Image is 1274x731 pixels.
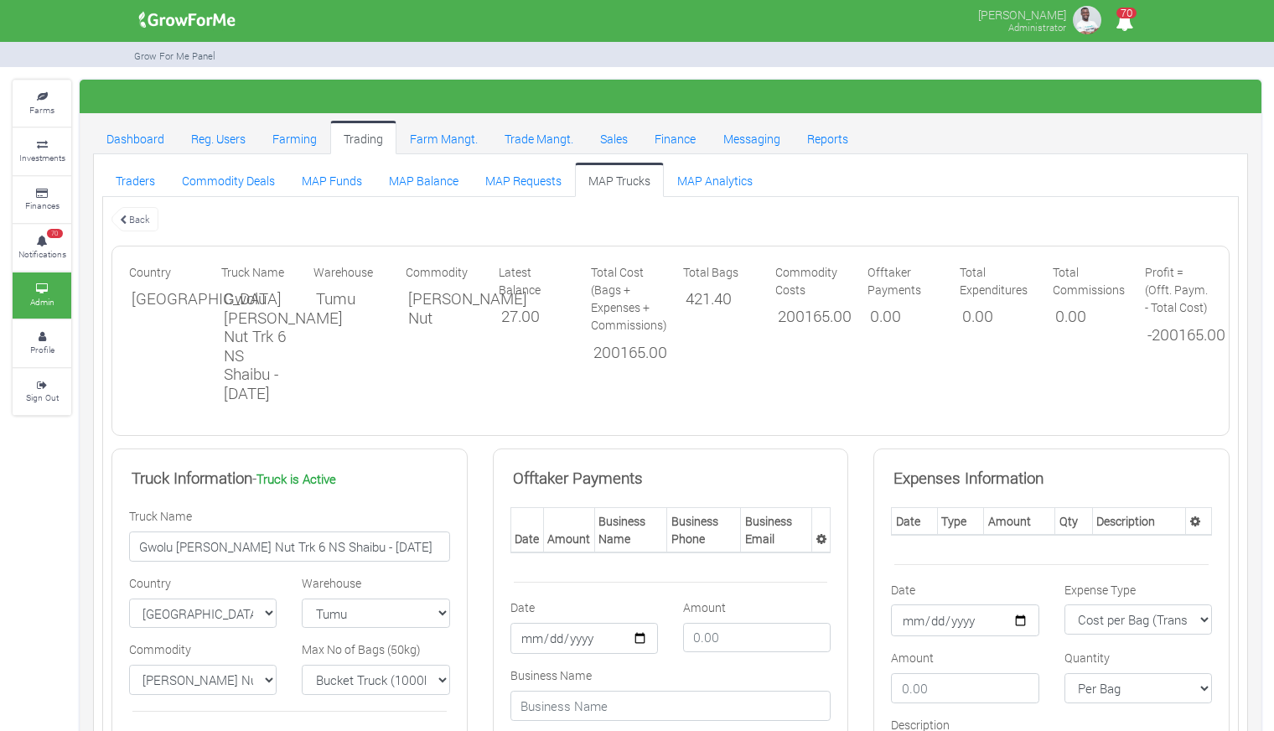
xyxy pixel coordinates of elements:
th: Amount [543,508,594,552]
span: 70 [1116,8,1137,18]
a: Farming [259,121,330,154]
h5: -200165.00 [1147,325,1209,345]
a: Finance [641,121,709,154]
label: Profit = (Offt. Paym. - Total Cost) [1145,263,1212,317]
small: Profile [30,344,54,355]
th: Qty [1055,508,1093,535]
label: Date [510,599,535,616]
small: Sign Out [26,391,59,403]
b: Truck is Active [256,470,336,487]
a: Farms [13,80,71,127]
label: Offtaker Payments [867,263,935,298]
small: Finances [25,200,60,211]
h5: Gwolu [PERSON_NAME] Nut Trk 6 NS Shaibu - [DATE] [224,289,286,402]
h5: [GEOGRAPHIC_DATA] [132,289,194,308]
h5: 200165.00 [593,343,655,362]
label: Date [891,581,915,599]
label: Business Name [510,666,592,684]
label: Total Expenditures [960,263,1028,298]
h5: 200165.00 [778,307,840,326]
input: Date [510,623,658,655]
th: Business Phone [667,508,741,552]
h5: 0.00 [962,307,1024,326]
input: Business Name [510,691,831,721]
label: Amount [891,649,934,666]
a: Trading [330,121,396,154]
label: Truck Name [221,263,284,281]
label: Total Bags [683,263,738,281]
th: Date [510,508,543,552]
img: growforme image [133,3,241,37]
a: 70 [1108,16,1141,32]
h5: 421.40 [686,289,748,308]
input: 0.00 [683,623,831,653]
small: Notifications [18,248,66,260]
label: Expense Type [1064,581,1136,599]
a: Dashboard [93,121,178,154]
a: Investments [13,128,71,174]
h5: Tumu [316,289,378,308]
label: Warehouse [313,263,373,281]
small: Grow For Me Panel [134,49,215,62]
a: Finances [13,177,71,223]
a: MAP Balance [375,163,472,196]
th: Type [937,508,984,535]
th: Description [1092,508,1185,535]
a: Trade Mangt. [491,121,587,154]
label: Total Cost (Bags + Expenses + Commissions) [591,263,667,334]
h5: [PERSON_NAME] Nut [408,289,470,327]
input: Date [891,604,1038,636]
a: 70 Notifications [13,225,71,271]
small: Farms [29,104,54,116]
th: Amount [984,508,1055,535]
a: Commodity Deals [168,163,288,196]
label: Warehouse [302,574,361,592]
a: Farm Mangt. [396,121,491,154]
small: Admin [30,296,54,308]
a: Profile [13,320,71,366]
th: Date [892,508,937,535]
label: Max No of Bags (50kg) [302,640,421,658]
label: Total Commissions [1053,263,1125,298]
small: Administrator [1008,21,1066,34]
b: Offtaker Payments [513,467,643,488]
input: 0.00 [891,673,1038,703]
input: Enter Truck Name [129,531,450,562]
a: Traders [102,163,168,196]
h5: 0.00 [1055,307,1117,326]
b: Expenses Information [893,467,1044,488]
th: Business Email [741,508,812,552]
a: MAP Trucks [575,163,664,196]
a: MAP Analytics [664,163,766,196]
a: MAP Funds [288,163,375,196]
a: Sales [587,121,641,154]
label: Commodity Costs [775,263,842,298]
a: Reports [794,121,862,154]
small: Investments [19,152,65,163]
label: Amount [683,599,726,616]
label: Latest Balance [499,263,566,298]
h5: - [132,469,448,488]
label: Country [129,263,171,281]
a: Admin [13,272,71,319]
b: Truck Information [132,467,252,488]
i: Notifications [1108,3,1141,41]
label: Quantity [1064,649,1110,666]
label: Commodity [129,640,191,658]
a: Messaging [710,121,794,154]
label: Truck Name [129,507,192,525]
th: Business Name [594,508,667,552]
span: 70 [47,229,63,239]
label: Commodity [406,263,468,281]
a: Back [111,205,158,233]
a: MAP Requests [472,163,575,196]
label: Country [129,574,171,592]
a: Sign Out [13,369,71,415]
p: [PERSON_NAME] [978,3,1066,23]
img: growforme image [1070,3,1104,37]
h5: 27.00 [501,307,563,326]
h5: 0.00 [870,307,932,326]
a: Reg. Users [178,121,259,154]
